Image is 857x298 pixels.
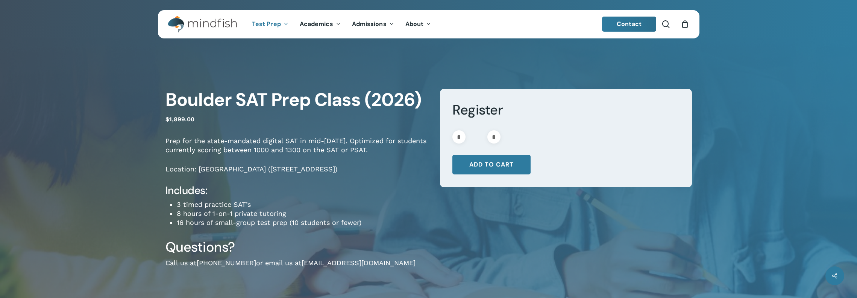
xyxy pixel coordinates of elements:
[346,21,400,28] a: Admissions
[294,21,346,28] a: Academics
[165,89,429,111] h1: Boulder SAT Prep Class (2026)
[197,259,256,267] a: [PHONE_NUMBER]
[352,20,387,28] span: Admissions
[165,165,429,184] p: Location: [GEOGRAPHIC_DATA] ([STREET_ADDRESS])
[452,155,531,174] button: Add to cart
[246,10,437,38] nav: Main Menu
[405,20,424,28] span: About
[165,116,194,123] bdi: 1,899.00
[165,136,429,165] p: Prep for the state-mandated digital SAT in mid-[DATE]. Optimized for students currently scoring b...
[177,200,429,209] li: 3 timed practice SAT’s
[177,218,429,227] li: 16 hours of small-group test prep (10 students or fewer)
[165,116,169,123] span: $
[165,184,429,197] h4: Includes:
[158,10,699,38] header: Main Menu
[302,259,416,267] a: [EMAIL_ADDRESS][DOMAIN_NAME]
[177,209,429,218] li: 8 hours of 1-on-1 private tutoring
[452,101,679,119] h3: Register
[252,20,281,28] span: Test Prep
[468,130,485,144] input: Product quantity
[602,17,656,32] a: Contact
[246,21,294,28] a: Test Prep
[165,238,429,256] h3: Questions?
[400,21,437,28] a: About
[165,258,429,278] p: Call us at or email us at
[300,20,333,28] span: Academics
[681,20,689,28] a: Cart
[617,20,642,28] span: Contact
